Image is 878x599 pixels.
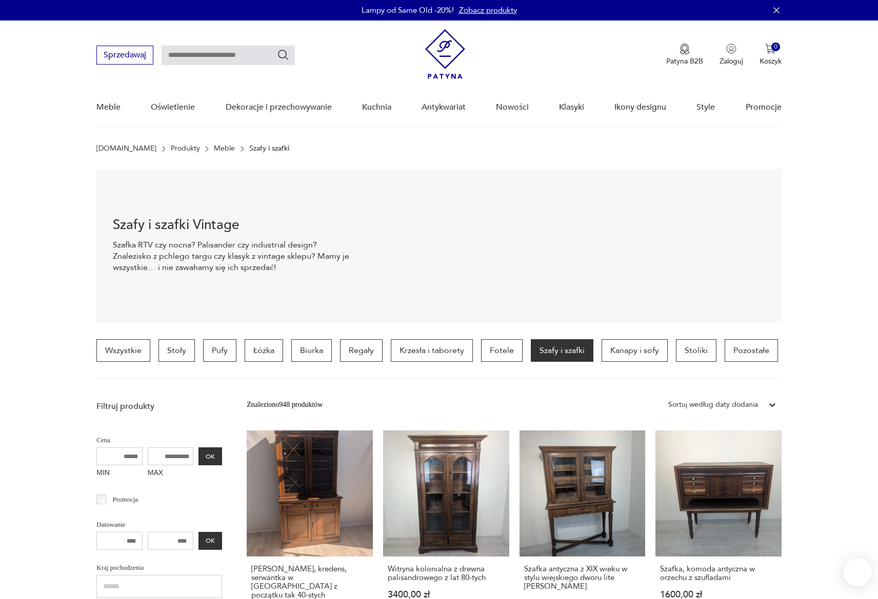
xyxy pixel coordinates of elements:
a: Łóżka [245,339,283,362]
button: Sprzedawaj [96,46,153,65]
button: Patyna B2B [666,44,703,66]
a: Nowości [496,88,529,127]
a: Stoły [158,339,195,362]
p: 3400,00 zł [388,590,505,599]
h3: Szafka, komoda antyczna w orzechu z szufladami [660,565,777,582]
p: Cena [96,435,222,446]
a: Meble [214,144,235,153]
a: Pufy [203,339,236,362]
a: Regały [340,339,383,362]
img: Patyna - sklep z meblami i dekoracjami vintage [425,29,465,79]
div: Znaleziono 948 produktów [247,399,323,410]
div: Sortuj według daty dodania [668,399,758,410]
img: Ikona koszyka [765,44,775,54]
a: [DOMAIN_NAME] [96,144,156,153]
a: Fotele [481,339,523,362]
p: Filtruj produkty [96,401,222,412]
a: Kanapy i sofy [602,339,668,362]
a: Style [696,88,715,127]
iframe: Smartsupp widget button [843,558,872,587]
img: Ikonka użytkownika [726,44,736,54]
a: Szafy i szafki [531,339,593,362]
a: Wszystkie [96,339,150,362]
label: MAX [148,465,194,482]
a: Pozostałe [725,339,778,362]
h3: Witryna kolonialna z drewna palisandrowego z lat 80-tych [388,565,505,582]
a: Zobacz produkty [459,5,517,15]
button: 0Koszyk [760,44,782,66]
a: Dekoracje i przechowywanie [226,88,332,127]
h1: Szafy i szafki Vintage [113,219,354,231]
p: Patyna B2B [666,56,703,66]
button: Zaloguj [720,44,743,66]
a: Produkty [171,144,200,153]
p: Kraj pochodzenia [96,562,222,573]
label: MIN [96,465,143,482]
button: Szukaj [277,49,289,61]
p: Szafka RTV czy nocna? Palisander czy industrial design? Znalezisko z pchlego targu czy klasyk z v... [113,239,354,273]
div: 0 [771,43,780,51]
a: Sprzedawaj [96,52,153,59]
a: Ikona medaluPatyna B2B [666,44,703,66]
p: Koszyk [760,56,782,66]
img: Ikona medalu [680,44,690,55]
a: Biurka [291,339,332,362]
a: Promocje [746,88,782,127]
a: Ikony designu [614,88,666,127]
p: Zaloguj [720,56,743,66]
a: Antykwariat [422,88,466,127]
p: Szafy i szafki [249,144,289,153]
button: OK [198,447,222,465]
a: Kuchnia [362,88,391,127]
a: Krzesła i taborety [391,339,473,362]
h3: Szafka antyczna z XIX wieku w stylu wiejskiego dworu lite [PERSON_NAME] [524,565,641,591]
p: Datowanie [96,519,222,530]
p: Lampy od Same Old -20%! [362,5,454,15]
p: 1600,00 zł [660,590,777,599]
a: Stoliki [676,339,716,362]
a: Oświetlenie [151,88,195,127]
button: OK [198,532,222,550]
a: Meble [96,88,121,127]
a: Klasyki [559,88,584,127]
p: Promocja [113,494,138,505]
